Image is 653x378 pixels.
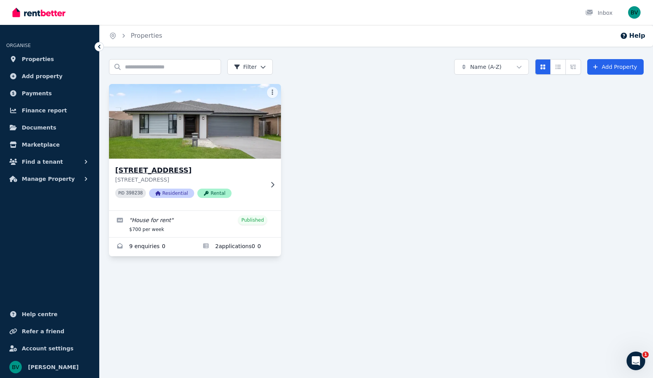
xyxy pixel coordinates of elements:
[118,191,125,195] small: PID
[22,140,60,149] span: Marketplace
[454,59,529,75] button: Name (A-Z)
[565,59,581,75] button: Expanded list view
[627,352,645,370] iframe: Intercom live chat
[197,189,232,198] span: Rental
[126,191,143,196] code: 398238
[22,72,63,81] span: Add property
[620,31,645,40] button: Help
[6,324,93,339] a: Refer a friend
[22,123,56,132] span: Documents
[6,341,93,356] a: Account settings
[6,154,93,170] button: Find a tenant
[6,86,93,101] a: Payments
[550,59,566,75] button: Compact list view
[100,25,172,47] nav: Breadcrumb
[6,43,31,48] span: ORGANISE
[22,310,58,319] span: Help centre
[22,106,67,115] span: Finance report
[628,6,641,19] img: Benmon Mammen Varghese
[195,238,281,256] a: Applications for 7 Wicker Rd, Park Ridge
[28,362,79,372] span: [PERSON_NAME]
[535,59,581,75] div: View options
[227,59,273,75] button: Filter
[115,176,264,184] p: [STREET_ADDRESS]
[6,120,93,135] a: Documents
[109,84,281,210] a: 7 Wicker Rd, Park Ridge[STREET_ADDRESS][STREET_ADDRESS]PID 398238ResidentialRental
[470,63,502,71] span: Name (A-Z)
[131,32,162,39] a: Properties
[9,361,22,373] img: Benmon Mammen Varghese
[109,238,195,256] a: Enquiries for 7 Wicker Rd, Park Ridge
[6,68,93,84] a: Add property
[6,51,93,67] a: Properties
[109,211,281,237] a: Edit listing: House for rent
[6,137,93,152] a: Marketplace
[267,87,278,98] button: More options
[105,82,285,161] img: 7 Wicker Rd, Park Ridge
[6,306,93,322] a: Help centre
[22,157,63,166] span: Find a tenant
[22,54,54,64] span: Properties
[535,59,551,75] button: Card view
[234,63,257,71] span: Filter
[6,103,93,118] a: Finance report
[6,171,93,187] button: Manage Property
[587,59,644,75] a: Add Property
[12,7,65,18] img: RentBetter
[115,165,264,176] h3: [STREET_ADDRESS]
[22,89,52,98] span: Payments
[22,344,74,353] span: Account settings
[642,352,649,358] span: 1
[585,9,613,17] div: Inbox
[149,189,194,198] span: Residential
[22,174,75,184] span: Manage Property
[22,327,64,336] span: Refer a friend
